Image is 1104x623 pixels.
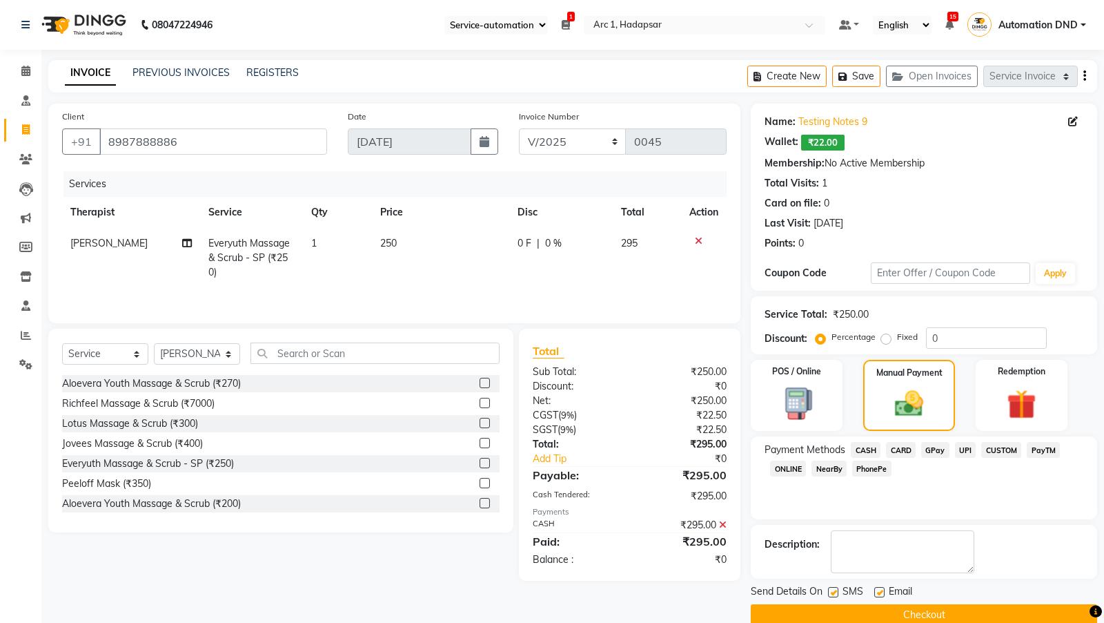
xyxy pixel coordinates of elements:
span: ₹22.00 [801,135,845,151]
div: Coupon Code [765,266,871,280]
th: Service [200,197,304,228]
img: _gift.svg [998,386,1046,423]
span: 0 F [517,236,531,251]
div: Lotus Massage & Scrub (₹300) [62,416,198,431]
span: CUSTOM [981,442,1021,458]
div: Jovees Massage & Scrub (₹400) [62,437,203,451]
input: Enter Offer / Coupon Code [871,262,1030,284]
label: Fixed [897,331,918,343]
a: 1 [562,19,570,31]
th: Disc [509,197,613,228]
a: Add Tip [522,452,648,466]
span: Total [533,344,564,358]
div: ₹0 [630,379,738,394]
label: Percentage [831,331,876,343]
div: ₹295.00 [630,467,738,483]
span: PayTM [1027,442,1060,458]
span: SMS [842,584,863,602]
div: Wallet: [765,135,798,151]
span: | [537,236,540,251]
div: ₹295.00 [630,489,738,504]
div: Membership: [765,156,825,171]
b: 08047224946 [152,6,213,44]
button: +91 [62,128,101,155]
span: SGST [533,423,558,436]
div: ₹0 [630,553,738,567]
span: Send Details On [751,584,822,602]
span: CARD [886,442,916,458]
span: 15 [947,12,958,21]
div: Everyuth Massage & Scrub - SP (₹250) [62,457,234,471]
img: _cash.svg [886,387,932,420]
div: Cash Tendered: [522,489,630,504]
div: ₹295.00 [630,533,738,550]
div: Card on file: [765,196,821,211]
span: 1 [311,237,317,249]
img: logo [35,6,130,44]
a: Testing Notes 9 [798,115,867,129]
span: 250 [380,237,397,249]
button: Create New [747,66,827,87]
a: REGISTERS [246,66,299,79]
div: Sub Total: [522,365,630,379]
th: Action [681,197,727,228]
th: Therapist [62,197,200,228]
label: Client [62,111,84,123]
span: 9% [560,424,573,435]
span: PhonePe [852,461,891,477]
div: Balance : [522,553,630,567]
div: Payments [533,506,727,518]
div: Payable: [522,467,630,483]
label: Redemption [998,365,1045,378]
div: [DATE] [814,216,843,231]
input: Search or Scan [250,343,500,364]
div: No Active Membership [765,156,1083,171]
div: Aloevera Youth Massage & Scrub (₹200) [62,497,241,511]
div: ₹295.00 [630,518,738,533]
label: POS / Online [772,365,821,378]
div: ₹22.50 [630,423,738,437]
button: Open Invoices [886,66,978,87]
span: CGST [533,409,558,421]
label: Date [348,111,366,123]
div: Discount: [765,332,807,346]
input: Search by Name/Mobile/Email/Code [99,128,327,155]
span: Payment Methods [765,443,845,457]
div: Total Visits: [765,176,819,191]
div: Description: [765,537,820,552]
div: Services [63,171,737,197]
th: Price [372,197,509,228]
div: ( ) [522,408,630,423]
a: PREVIOUS INVOICES [132,66,230,79]
div: Service Total: [765,307,827,322]
span: [PERSON_NAME] [70,237,148,249]
div: Aloevera Youth Massage & Scrub (₹270) [62,376,241,391]
a: INVOICE [65,61,116,86]
div: Peeloff Mask (₹350) [62,477,151,491]
div: ₹250.00 [630,365,738,379]
span: 295 [621,237,638,249]
a: 15 [945,19,954,31]
div: ( ) [522,423,630,437]
span: 1 [567,12,575,21]
span: ONLINE [770,461,806,477]
button: Save [832,66,880,87]
div: Paid: [522,533,630,550]
img: Automation DND [967,12,992,37]
div: CASH [522,518,630,533]
div: ₹250.00 [630,394,738,408]
button: Apply [1036,263,1075,284]
span: 0 % [545,236,562,251]
div: Total: [522,437,630,452]
div: Richfeel Massage & Scrub (₹7000) [62,396,215,411]
div: 0 [824,196,829,211]
div: Net: [522,394,630,408]
span: GPay [921,442,949,458]
span: UPI [955,442,976,458]
div: ₹250.00 [833,307,869,322]
span: Everyuth Massage & Scrub - SP (₹250) [208,237,290,278]
span: NearBy [811,461,847,477]
label: Manual Payment [876,367,943,379]
div: ₹0 [648,452,738,466]
th: Qty [303,197,372,228]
